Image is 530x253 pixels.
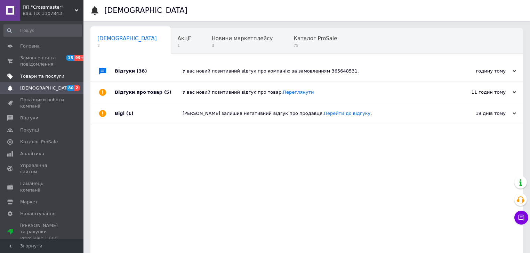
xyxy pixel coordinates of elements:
span: Аналітика [20,151,44,157]
span: (1) [126,111,134,116]
span: Товари та послуги [20,73,64,79]
span: ПП "Crossmaster" [23,4,75,10]
div: У вас новий позитивний відгук про товар. [183,89,447,95]
div: Bigl [115,103,183,124]
span: Управління сайтом [20,162,64,175]
span: Каталог ProSale [20,139,58,145]
span: 2 [97,43,157,48]
span: 1 [178,43,191,48]
span: (5) [164,90,171,95]
div: Ваш ID: 3107843 [23,10,83,17]
span: Головна [20,43,40,49]
a: Перейти до відгуку [324,111,370,116]
a: Переглянути [283,90,314,95]
div: 11 годин тому [447,89,516,95]
h1: [DEMOGRAPHIC_DATA] [104,6,187,15]
div: Prom мікс 1 000 [20,235,64,242]
span: 80 [66,85,74,91]
div: [PERSON_NAME] залишив негативний відгук про продавця. . [183,110,447,117]
span: Замовлення та повідомлення [20,55,64,67]
div: Відгуки про товар [115,82,183,103]
span: Показники роботи компанії [20,97,64,109]
span: Акції [178,35,191,42]
span: 15 [66,55,74,61]
span: Відгуки [20,115,38,121]
span: 99+ [74,55,86,61]
span: (38) [137,68,147,74]
span: [DEMOGRAPHIC_DATA] [97,35,157,42]
span: Покупці [20,127,39,133]
input: Пошук [3,24,82,37]
span: Гаманець компанії [20,180,64,193]
span: Каталог ProSale [294,35,337,42]
button: Чат з покупцем [514,211,528,225]
span: 2 [74,85,80,91]
span: [PERSON_NAME] та рахунки [20,222,64,242]
div: 19 днів тому [447,110,516,117]
span: Налаштування [20,211,56,217]
div: У вас новий позитивний відгук про компанію за замовленням 365648531. [183,68,447,74]
span: 75 [294,43,337,48]
div: Відгуки [115,61,183,82]
span: Новини маркетплейсу [211,35,273,42]
span: 3 [211,43,273,48]
span: Маркет [20,199,38,205]
div: годину тому [447,68,516,74]
span: [DEMOGRAPHIC_DATA] [20,85,72,91]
